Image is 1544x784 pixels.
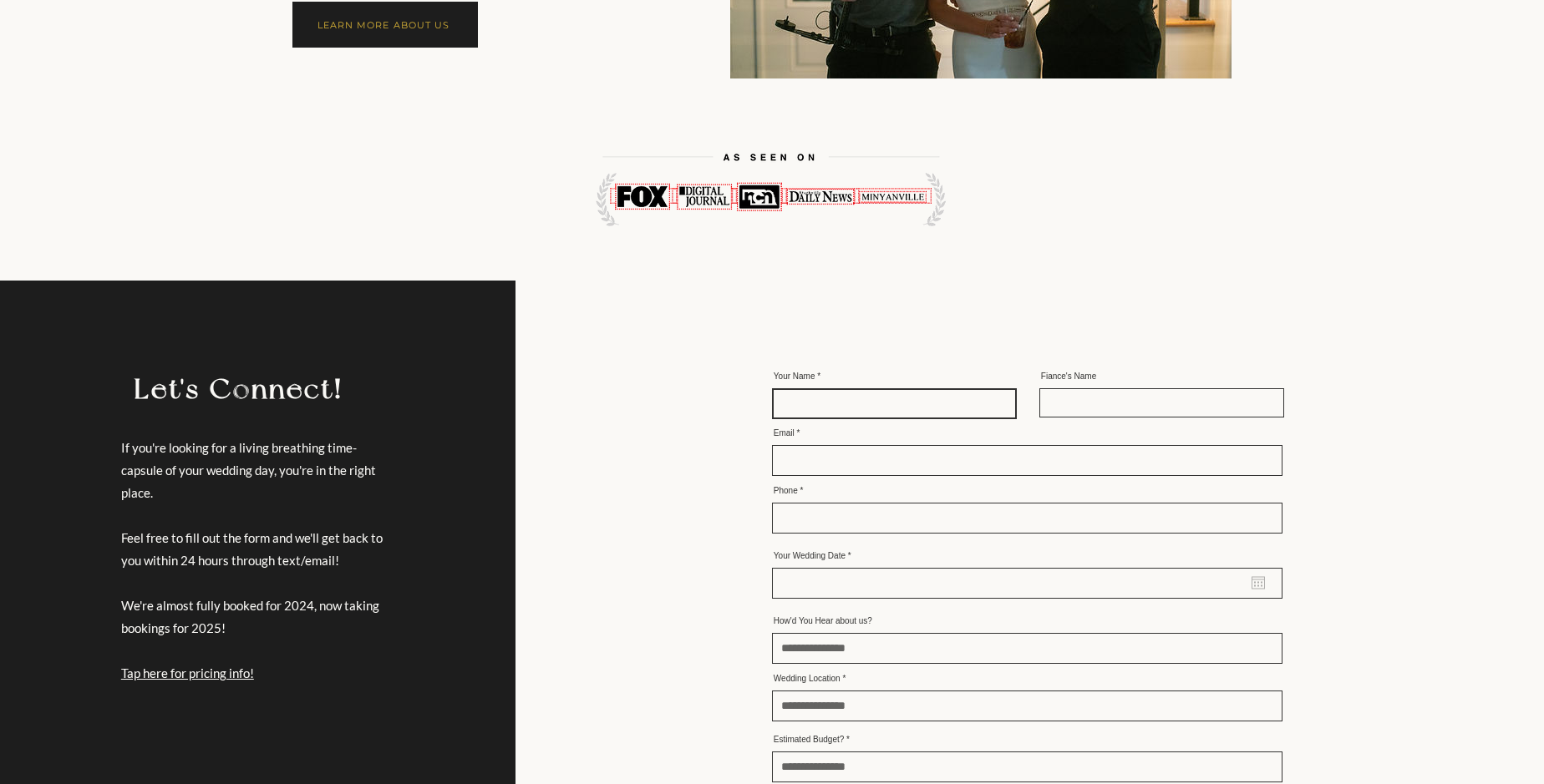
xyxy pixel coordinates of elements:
[135,372,343,405] span: Let's Connect!
[121,665,254,680] a: Tap here for pricing info!
[121,530,383,568] span: Feel free to fill out the form and we'll get back to you within 24 hours through text/email!
[121,440,376,500] span: If you're looking for a living breathing time-capsule of your wedding day, you're in the right pl...
[317,19,450,31] span: LEARN MORE ABOUT US
[772,372,1017,381] label: Your Name
[772,736,1282,744] label: Estimated Budget?
[772,552,1282,560] label: Your Wedding Date
[292,2,478,48] a: LEARN MORE ABOUT US
[1252,576,1265,589] button: Open calendar
[772,487,1282,495] label: Phone
[121,598,379,680] span: We're almost fully booked for 2024, now taking bookings for 2025!
[772,429,1282,438] label: Email
[772,675,1282,683] label: Wedding Location
[772,617,1282,625] label: How'd You Hear about us?
[593,8,950,364] img: Brand trust see through 0.png
[1039,372,1284,381] label: Fiance's Name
